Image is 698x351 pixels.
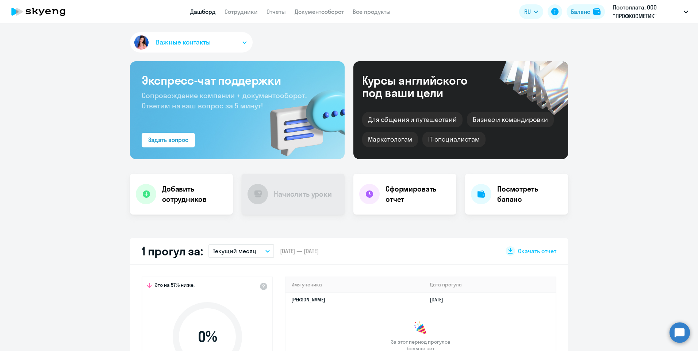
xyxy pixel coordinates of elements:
div: Маркетологам [362,132,418,147]
a: [PERSON_NAME] [291,296,325,303]
h3: Экспресс-чат поддержки [142,73,333,88]
img: congrats [413,321,428,336]
div: Для общения и путешествий [362,112,463,127]
a: Дашборд [190,8,216,15]
div: Курсы английского под ваши цели [362,74,487,99]
h4: Начислить уроки [274,189,332,199]
button: Постоплата, ООО "ПРОФКОСМЕТИК" [609,3,692,20]
button: Балансbalance [567,4,605,19]
h4: Сформировать отчет [386,184,450,204]
span: RU [524,7,531,16]
p: Постоплата, ООО "ПРОФКОСМЕТИК" [613,3,681,20]
a: Сотрудники [225,8,258,15]
button: Важные контакты [130,32,253,53]
a: [DATE] [430,296,449,303]
p: Текущий месяц [213,247,256,255]
span: Сопровождение компании + документооборот. Ответим на ваш вопрос за 5 минут! [142,91,307,110]
img: avatar [133,34,150,51]
span: [DATE] — [DATE] [280,247,319,255]
span: 0 % [165,328,249,346]
a: Все продукты [353,8,391,15]
a: Документооборот [295,8,344,15]
h2: 1 прогул за: [142,244,203,258]
img: balance [593,8,601,15]
div: IT-специалистам [422,132,485,147]
div: Задать вопрос [148,135,188,144]
span: Важные контакты [156,38,211,47]
span: Скачать отчет [518,247,556,255]
span: Это на 57% ниже, [155,282,195,290]
h4: Добавить сотрудников [162,184,227,204]
button: RU [519,4,543,19]
button: Текущий месяц [208,244,274,258]
div: Баланс [571,7,590,16]
div: Бизнес и командировки [467,112,554,127]
th: Имя ученика [285,277,424,292]
a: Отчеты [266,8,286,15]
th: Дата прогула [424,277,556,292]
img: bg-img [260,77,345,159]
button: Задать вопрос [142,133,195,147]
h4: Посмотреть баланс [497,184,562,204]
